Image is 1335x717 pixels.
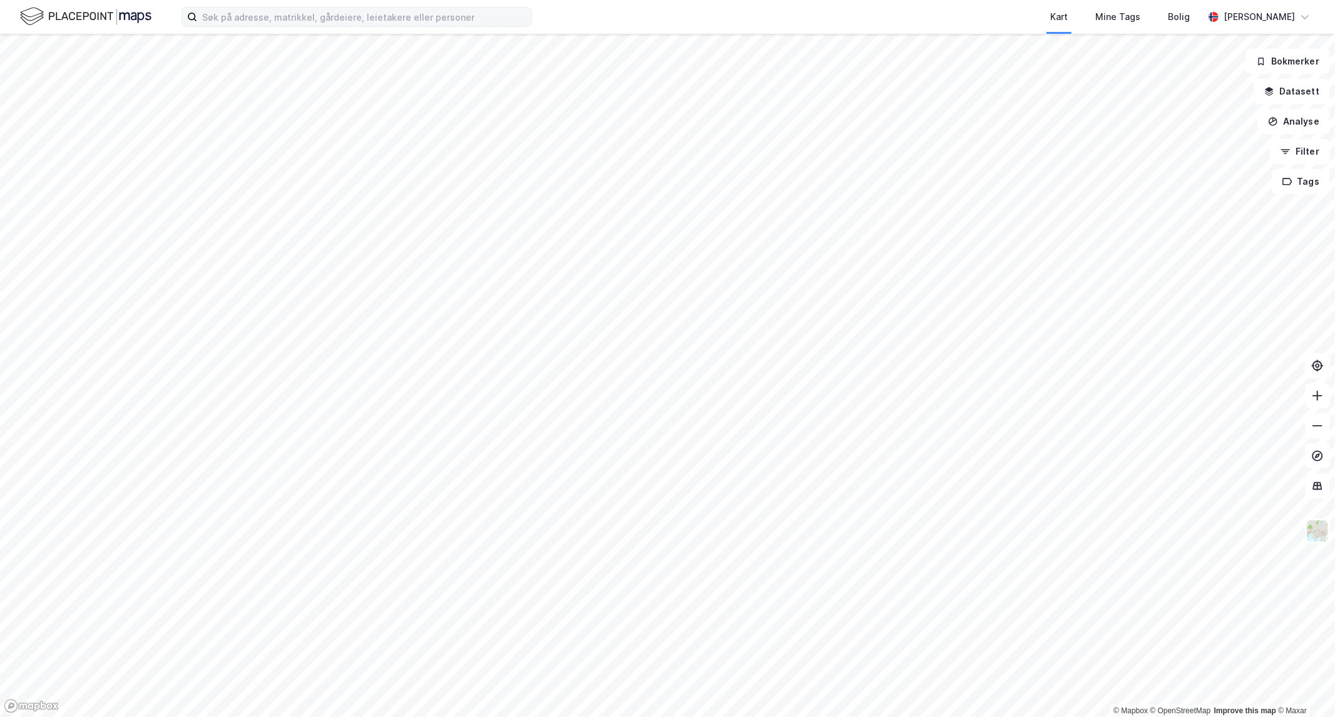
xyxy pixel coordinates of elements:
[1306,519,1329,543] img: Z
[1270,139,1330,164] button: Filter
[1050,9,1068,24] div: Kart
[4,699,59,713] a: Mapbox homepage
[1224,9,1295,24] div: [PERSON_NAME]
[197,8,531,26] input: Søk på adresse, matrikkel, gårdeiere, leietakere eller personer
[1257,109,1330,134] button: Analyse
[1272,169,1330,194] button: Tags
[20,6,151,28] img: logo.f888ab2527a4732fd821a326f86c7f29.svg
[1272,657,1335,717] iframe: Chat Widget
[1150,706,1211,715] a: OpenStreetMap
[1214,706,1276,715] a: Improve this map
[1113,706,1148,715] a: Mapbox
[1254,79,1330,104] button: Datasett
[1245,49,1330,74] button: Bokmerker
[1168,9,1190,24] div: Bolig
[1095,9,1140,24] div: Mine Tags
[1272,657,1335,717] div: Kontrollprogram for chat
